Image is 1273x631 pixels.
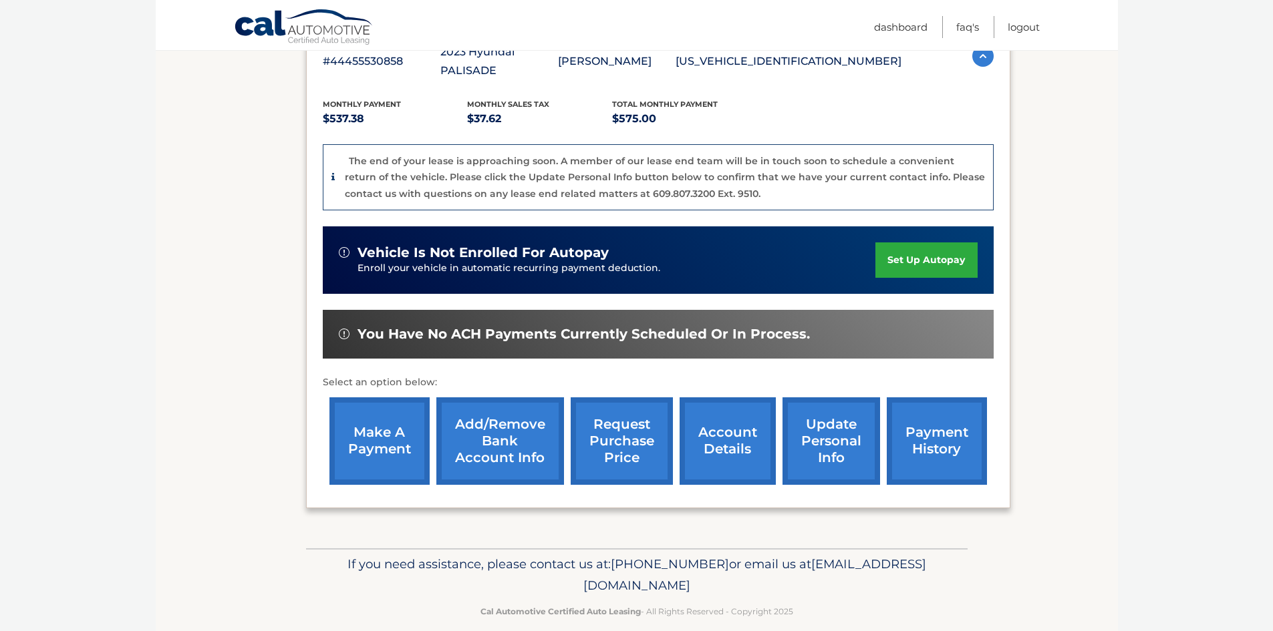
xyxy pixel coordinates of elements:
strong: Cal Automotive Certified Auto Leasing [480,606,641,616]
span: Monthly Payment [323,99,401,109]
p: $537.38 [323,110,468,128]
a: FAQ's [956,16,979,38]
a: account details [680,397,776,485]
a: update personal info [783,397,880,485]
span: You have no ACH payments currently scheduled or in process. [358,326,810,343]
p: - All Rights Reserved - Copyright 2025 [315,604,959,618]
a: request purchase price [571,397,673,485]
img: alert-white.svg [339,247,349,258]
span: vehicle is not enrolled for autopay [358,244,609,261]
p: If you need assistance, please contact us at: or email us at [315,554,959,596]
p: Enroll your vehicle in automatic recurring payment deduction. [358,261,876,276]
p: $37.62 [467,110,612,128]
a: Dashboard [874,16,928,38]
a: payment history [887,397,987,485]
a: Cal Automotive [234,9,374,47]
p: 2023 Hyundai PALISADE [440,43,558,80]
p: The end of your lease is approaching soon. A member of our lease end team will be in touch soon t... [345,155,985,200]
img: accordion-active.svg [972,45,994,67]
a: Logout [1008,16,1040,38]
a: make a payment [329,397,430,485]
a: set up autopay [875,242,977,278]
span: Total Monthly Payment [612,99,718,109]
p: #44455530858 [323,52,440,71]
span: Monthly sales Tax [467,99,549,109]
span: [PHONE_NUMBER] [611,556,729,572]
a: Add/Remove bank account info [436,397,564,485]
p: [US_VEHICLE_IDENTIFICATION_NUMBER] [676,52,901,71]
img: alert-white.svg [339,329,349,339]
p: Select an option below: [323,375,994,391]
p: $575.00 [612,110,757,128]
p: [PERSON_NAME] [558,52,676,71]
